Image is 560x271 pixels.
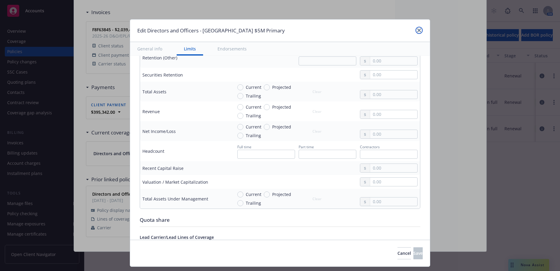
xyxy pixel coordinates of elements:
[142,128,176,134] div: Net Income/Loss
[237,200,243,206] input: Trailing
[264,84,270,90] input: Projected
[210,42,254,56] button: Endorsements
[142,148,164,154] div: Headcount
[246,84,261,90] span: Current
[272,104,291,110] span: Projected
[246,132,261,139] span: Trailing
[246,113,261,119] span: Trailing
[360,144,380,149] span: Contractors
[237,191,243,197] input: Current
[142,108,160,115] div: Revenue
[237,84,243,90] input: Current
[246,200,261,206] span: Trailing
[299,144,314,149] span: Part time
[140,234,214,240] span: Lead Carrier/Lead Lines of Coverage
[370,71,417,79] input: 0.00
[246,191,261,197] span: Current
[137,27,285,35] h1: Edit Directors and Officers - [GEOGRAPHIC_DATA] $5M Primary
[370,164,417,172] input: 0.00
[264,191,270,197] input: Projected
[246,93,261,99] span: Trailing
[237,144,251,149] span: Full time
[370,197,417,206] input: 0.00
[272,191,291,197] span: Projected
[237,124,243,130] input: Current
[370,130,417,138] input: 0.00
[246,124,261,130] span: Current
[130,42,169,56] button: General info
[142,72,183,78] div: Securities Retention
[370,110,417,119] input: 0.00
[142,165,184,171] div: Recent Capital Raise
[177,42,203,56] button: Limits
[272,84,291,90] span: Projected
[237,104,243,110] input: Current
[272,124,291,130] span: Projected
[237,93,243,99] input: Trailing
[142,196,208,202] div: Total Assets Under Management
[140,216,420,224] div: Quota share
[370,57,417,65] input: 0.00
[264,104,270,110] input: Projected
[264,124,270,130] input: Projected
[370,178,417,186] input: 0.00
[246,104,261,110] span: Current
[237,113,243,119] input: Trailing
[370,90,417,99] input: 0.00
[237,133,243,139] input: Trailing
[142,179,208,185] div: Valuation / Market Capitalization
[142,55,177,61] div: Retention (Other)
[142,89,166,95] div: Total Assets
